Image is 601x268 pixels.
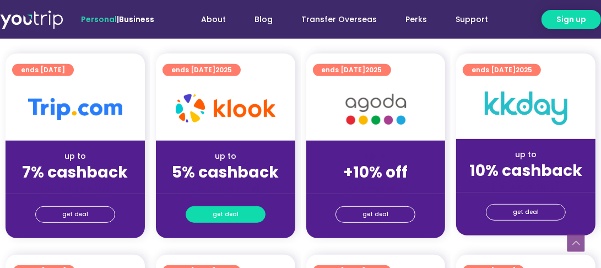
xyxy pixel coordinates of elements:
span: Personal [81,14,117,25]
a: ends [DATE]2025 [313,64,391,76]
span: Sign up [556,14,586,25]
div: up to [14,151,136,162]
nav: Menu [180,9,502,30]
div: (for stays only) [465,181,587,192]
span: up to [365,151,386,162]
a: ends [DATE] [12,64,74,76]
div: up to [465,149,587,160]
span: ends [DATE] [322,64,382,76]
strong: +10% off [343,162,408,183]
span: ends [DATE] [171,64,232,76]
a: Sign up [542,10,601,29]
span: 2025 [215,65,232,74]
span: ends [DATE] [21,64,65,76]
span: 2025 [516,65,532,74]
a: get deal [35,206,115,223]
span: ends [DATE] [472,64,532,76]
a: get deal [486,204,566,221]
a: Perks [391,9,441,30]
strong: 10% cashback [469,160,582,181]
span: get deal [213,207,239,222]
strong: 7% cashback [22,162,128,183]
span: get deal [362,207,388,222]
a: Transfer Overseas [287,9,391,30]
strong: 5% cashback [172,162,279,183]
div: up to [165,151,286,162]
div: (for stays only) [165,183,286,194]
div: (for stays only) [14,183,136,194]
a: About [187,9,240,30]
a: get deal [335,206,415,223]
a: Support [441,9,502,30]
a: ends [DATE]2025 [463,64,541,76]
span: get deal [513,205,539,220]
span: | [81,14,154,25]
a: get deal [186,206,266,223]
div: (for stays only) [315,183,437,194]
a: Blog [240,9,287,30]
a: ends [DATE]2025 [163,64,241,76]
span: get deal [62,207,88,222]
span: 2025 [366,65,382,74]
a: Business [119,14,154,25]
